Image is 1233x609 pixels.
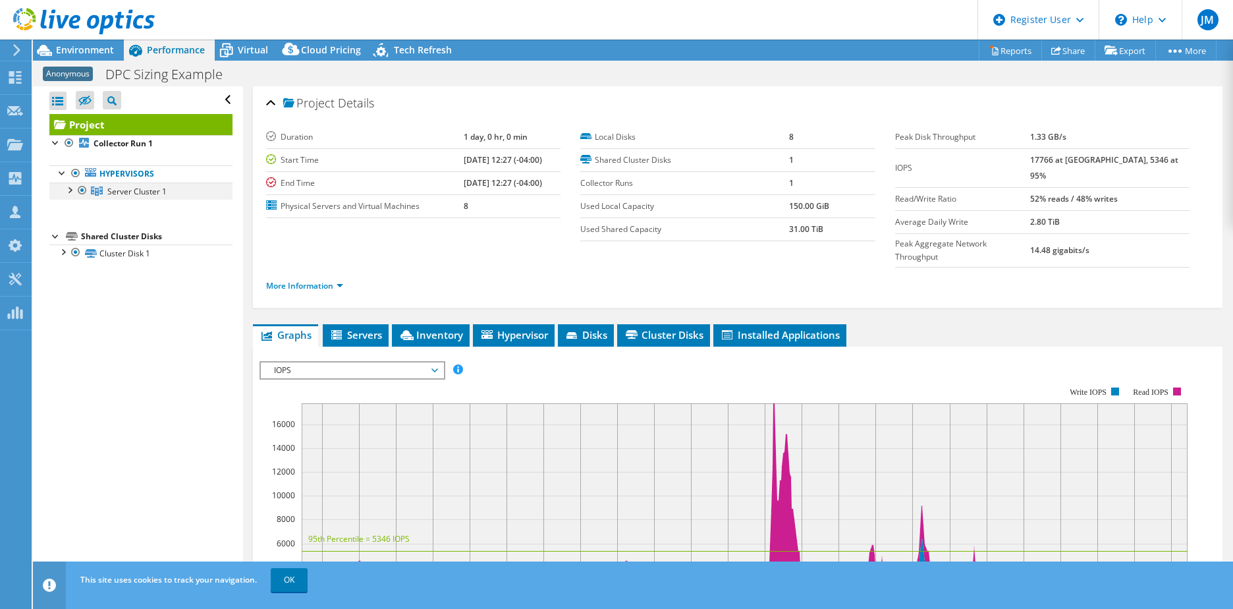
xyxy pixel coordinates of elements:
b: 1 [789,154,794,165]
h1: DPC Sizing Example [99,67,243,82]
span: Inventory [398,328,463,341]
text: 12000 [272,466,295,477]
b: 31.00 TiB [789,223,823,235]
text: 16000 [272,419,295,430]
text: Write IOPS [1070,388,1107,397]
span: Details [338,95,374,111]
text: 8000 [277,513,295,525]
span: Performance [147,43,205,56]
b: 8 [464,200,468,212]
label: End Time [266,177,464,190]
text: 6000 [277,538,295,549]
a: Server Cluster 1 [49,183,233,200]
a: Export [1095,40,1156,61]
span: Disks [564,328,607,341]
text: 10000 [272,490,295,501]
a: Collector Run 1 [49,135,233,152]
label: Collector Runs [580,177,789,190]
span: Virtual [238,43,268,56]
span: Hypervisor [479,328,548,341]
span: Installed Applications [720,328,840,341]
a: More Information [266,280,343,291]
span: Server Cluster 1 [107,186,167,197]
label: Duration [266,130,464,144]
b: 52% reads / 48% writes [1030,193,1118,204]
label: Read/Write Ratio [895,192,1031,206]
span: Project [283,97,335,110]
b: 150.00 GiB [789,200,829,212]
span: Cloud Pricing [301,43,361,56]
text: 95th Percentile = 5346 IOPS [308,533,410,544]
b: 1.33 GB/s [1030,131,1066,142]
span: IOPS [267,362,437,378]
span: Servers [329,328,382,341]
label: Start Time [266,154,464,167]
label: Average Daily Write [895,216,1031,229]
label: Peak Aggregate Network Throughput [895,237,1031,264]
span: Tech Refresh [394,43,452,56]
b: 8 [789,131,794,142]
b: 14.48 gigabits/s [1030,245,1089,256]
span: JM [1197,9,1219,30]
text: 14000 [272,442,295,453]
span: Graphs [260,328,312,341]
a: OK [271,568,308,592]
svg: \n [1115,14,1127,26]
b: 1 [789,177,794,188]
label: Used Local Capacity [580,200,789,213]
a: Project [49,114,233,135]
div: Shared Cluster Disks [81,229,233,245]
label: Peak Disk Throughput [895,130,1031,144]
label: Local Disks [580,130,789,144]
label: Physical Servers and Virtual Machines [266,200,464,213]
label: IOPS [895,161,1031,175]
a: Cluster Disk 1 [49,245,233,262]
b: 17766 at [GEOGRAPHIC_DATA], 5346 at 95% [1030,154,1178,181]
text: Read IOPS [1133,388,1168,397]
span: This site uses cookies to track your navigation. [80,574,257,585]
b: Collector Run 1 [94,138,153,149]
span: Cluster Disks [624,328,703,341]
a: Hypervisors [49,165,233,183]
b: 1 day, 0 hr, 0 min [464,131,528,142]
span: Environment [56,43,114,56]
a: Reports [979,40,1042,61]
a: More [1155,40,1217,61]
b: [DATE] 12:27 (-04:00) [464,177,542,188]
label: Used Shared Capacity [580,223,789,236]
a: Share [1041,40,1095,61]
b: [DATE] 12:27 (-04:00) [464,154,542,165]
span: Anonymous [43,67,93,81]
label: Shared Cluster Disks [580,154,789,167]
b: 2.80 TiB [1030,216,1060,227]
